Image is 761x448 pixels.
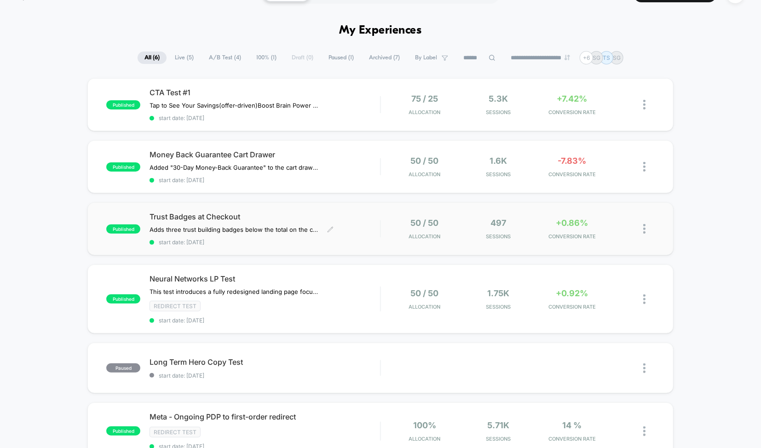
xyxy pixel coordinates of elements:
span: published [106,224,140,234]
p: SG [593,54,600,61]
img: close [643,224,646,234]
span: Sessions [464,233,533,240]
span: Sessions [464,109,533,115]
span: Sessions [464,436,533,442]
img: close [643,426,646,436]
span: 5.3k [489,94,508,103]
span: published [106,294,140,304]
span: Tap to See Your Savings(offer-driven)Boost Brain Power Without the Crash(benefit-oriented)Start Y... [150,102,320,109]
span: Trust Badges at Checkout [150,212,380,221]
span: CONVERSION RATE [537,109,606,115]
span: Redirect Test [150,301,201,311]
span: Paused ( 1 ) [322,52,361,64]
span: 497 [490,218,506,228]
span: 1.6k [490,156,507,166]
div: + 6 [580,51,593,64]
span: CTA Test #1 [150,88,380,97]
span: Archived ( 7 ) [362,52,407,64]
span: 5.71k [487,420,509,430]
span: published [106,162,140,172]
span: 1.75k [487,288,509,298]
span: Sessions [464,171,533,178]
span: start date: [DATE] [150,317,380,324]
span: CONVERSION RATE [537,233,606,240]
span: 50 / 50 [410,288,438,298]
span: start date: [DATE] [150,115,380,121]
span: +7.42% [557,94,588,103]
span: Long Term Hero Copy Test [150,357,380,367]
img: end [565,55,570,60]
span: Redirect Test [150,427,201,437]
span: +0.86% [556,218,588,228]
span: -7.83% [558,156,587,166]
span: 50 / 50 [410,218,438,228]
span: Neural Networks LP Test [150,274,380,283]
span: 100% [413,420,436,430]
span: CONVERSION RATE [537,304,606,310]
span: By Label [415,54,437,61]
span: Added "30-Day Money-Back Guarantee" to the cart drawer below checkout CTAs [150,164,320,171]
span: start date: [DATE] [150,177,380,184]
p: TS [603,54,611,61]
span: 100% ( 1 ) [249,52,283,64]
img: close [643,363,646,373]
span: Allocation [409,436,440,442]
span: CONVERSION RATE [537,436,606,442]
span: All ( 6 ) [138,52,167,64]
img: close [643,100,646,109]
span: A/B Test ( 4 ) [202,52,248,64]
span: +0.92% [556,288,588,298]
span: Allocation [409,171,440,178]
span: Sessions [464,304,533,310]
h1: My Experiences [340,24,422,37]
span: 14 % [563,420,582,430]
span: Allocation [409,233,440,240]
span: Live ( 5 ) [168,52,201,64]
img: close [643,162,646,172]
span: Adds three trust building badges below the total on the checkout page.Isolated to exclude /first-... [150,226,320,233]
span: 75 / 25 [411,94,438,103]
span: published [106,426,140,436]
span: Allocation [409,304,440,310]
span: 50 / 50 [410,156,438,166]
span: This test introduces a fully redesigned landing page focused on scientific statistics and data-ba... [150,288,320,295]
span: paused [106,363,140,373]
img: close [643,294,646,304]
span: start date: [DATE] [150,239,380,246]
span: published [106,100,140,109]
span: CONVERSION RATE [537,171,606,178]
span: Money Back Guarantee Cart Drawer [150,150,380,159]
span: Allocation [409,109,440,115]
p: SG [613,54,621,61]
span: Meta - Ongoing PDP to first-order redirect [150,412,380,421]
span: start date: [DATE] [150,372,380,379]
